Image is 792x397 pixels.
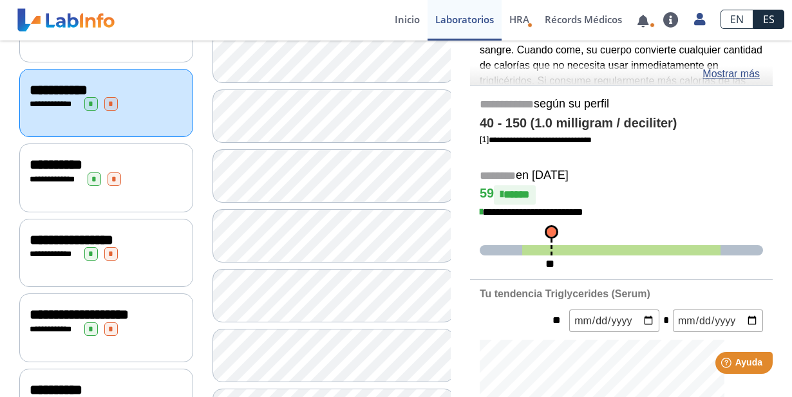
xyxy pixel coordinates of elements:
a: EN [721,10,753,29]
input: mm/dd/yyyy [673,309,763,332]
b: Tu tendencia Triglycerides (Serum) [480,288,650,299]
h5: según su perfil [480,97,763,112]
span: HRA [509,13,529,26]
a: ES [753,10,784,29]
h5: en [DATE] [480,169,763,183]
a: Mostrar más [702,66,760,82]
h4: 59 [480,185,763,205]
iframe: Help widget launcher [677,347,778,383]
a: [1] [480,134,592,144]
input: mm/dd/yyyy [569,309,659,332]
h4: 40 - 150 (1.0 milligram / deciliter) [480,116,763,131]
